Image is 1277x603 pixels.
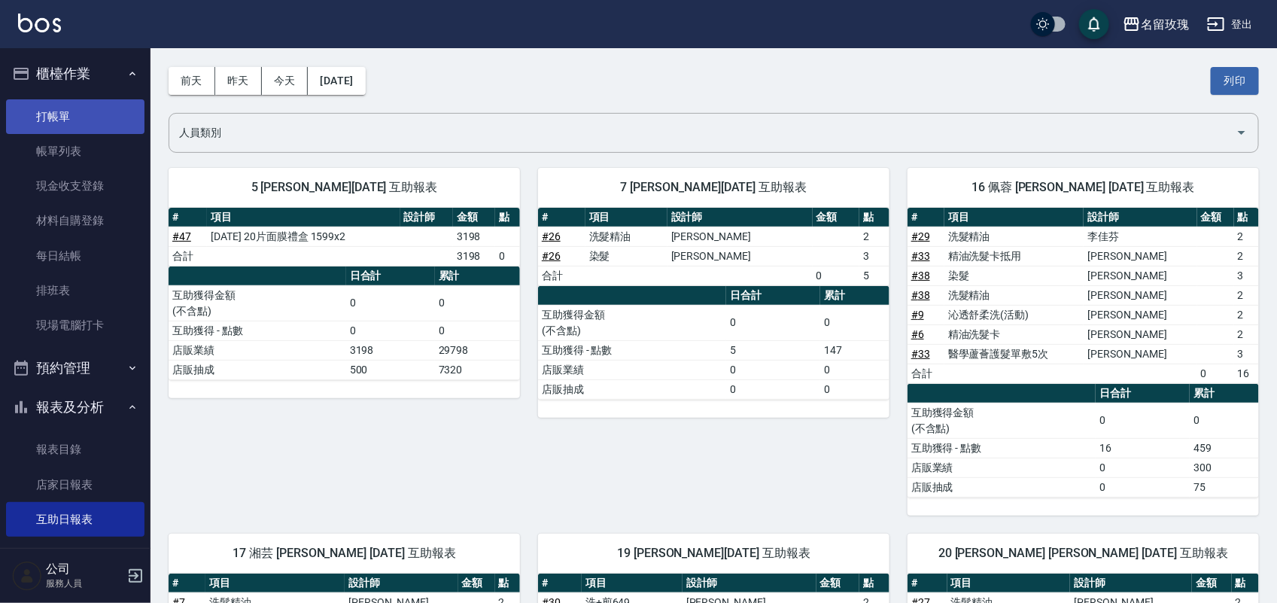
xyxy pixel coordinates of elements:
button: 名留玫瑰 [1117,9,1195,40]
span: 20 [PERSON_NAME] [PERSON_NAME] [DATE] 互助報表 [926,546,1241,561]
td: 0 [726,379,820,399]
a: 排班表 [6,273,144,308]
th: 金額 [458,574,495,593]
div: 名留玫瑰 [1141,15,1189,34]
td: 互助獲得金額 (不含點) [538,305,726,340]
a: #26 [542,250,561,262]
button: Open [1230,120,1254,145]
td: 染髮 [585,246,667,266]
span: 7 [PERSON_NAME][DATE] 互助報表 [556,180,871,195]
td: 0 [1096,458,1190,477]
td: 沁透舒柔洗(活動) [944,305,1084,324]
td: 2 [1234,227,1259,246]
th: # [169,208,207,227]
td: 0 [820,379,889,399]
td: 店販抽成 [908,477,1096,497]
td: 0 [495,246,520,266]
td: 合計 [169,246,207,266]
td: 互助獲得金額 (不含點) [908,403,1096,438]
td: [DATE] 20片面膜禮盒 1599x2 [207,227,400,246]
td: 3 [859,246,889,266]
th: # [538,574,582,593]
td: [PERSON_NAME] [1084,344,1196,364]
th: 項目 [947,574,1071,593]
td: 0 [1190,403,1259,438]
td: 3 [1234,266,1259,285]
h5: 公司 [46,562,123,577]
td: 300 [1190,458,1259,477]
td: 3198 [453,227,496,246]
td: [PERSON_NAME] [1084,266,1196,285]
th: 點 [495,208,520,227]
td: 147 [820,340,889,360]
a: #38 [911,270,930,282]
span: 19 [PERSON_NAME][DATE] 互助報表 [556,546,871,561]
a: 店家日報表 [6,467,144,502]
td: 洗髮精油 [944,227,1084,246]
td: 洗髮精油 [944,285,1084,305]
td: 2 [1234,285,1259,305]
a: #29 [911,230,930,242]
button: 預約管理 [6,349,144,388]
button: 登出 [1201,11,1259,38]
td: 29798 [435,340,520,360]
td: 店販業績 [169,340,346,360]
td: 李佳芬 [1084,227,1196,246]
td: [PERSON_NAME] [667,246,813,266]
button: 報表及分析 [6,388,144,427]
table: a dense table [169,208,520,266]
a: 互助點數明細 [6,537,144,571]
th: 項目 [205,574,345,593]
td: 0 [813,266,860,285]
td: [PERSON_NAME] [1084,246,1196,266]
a: #6 [911,328,924,340]
td: 互助獲得金額 (不含點) [169,285,346,321]
td: 5 [859,266,889,285]
th: 點 [859,208,889,227]
td: 店販抽成 [538,379,726,399]
a: #38 [911,289,930,301]
table: a dense table [538,286,889,400]
button: 昨天 [215,67,262,95]
th: 金額 [816,574,860,593]
table: a dense table [538,208,889,286]
th: 項目 [582,574,683,593]
td: 0 [435,285,520,321]
td: 5 [726,340,820,360]
td: 3198 [346,340,435,360]
td: 3 [1234,344,1259,364]
th: 設計師 [400,208,453,227]
td: [PERSON_NAME] [1084,285,1196,305]
button: 櫃檯作業 [6,54,144,93]
td: 2 [1234,246,1259,266]
th: 金額 [453,208,496,227]
th: 點 [1234,208,1259,227]
a: #33 [911,348,930,360]
td: 0 [346,285,435,321]
th: 項目 [207,208,400,227]
th: 設計師 [667,208,813,227]
button: save [1079,9,1109,39]
table: a dense table [908,208,1259,384]
a: 現金收支登錄 [6,169,144,203]
th: 累計 [435,266,520,286]
a: 現場電腦打卡 [6,308,144,343]
td: 3198 [453,246,496,266]
th: 點 [1232,574,1259,593]
th: 設計師 [345,574,458,593]
a: #26 [542,230,561,242]
td: 合計 [908,364,944,383]
button: [DATE] [308,67,365,95]
td: 0 [1096,477,1190,497]
th: # [908,574,947,593]
table: a dense table [169,266,520,380]
span: 16 佩蓉 [PERSON_NAME] [DATE] 互助報表 [926,180,1241,195]
td: 合計 [538,266,585,285]
td: 0 [435,321,520,340]
button: 今天 [262,67,309,95]
th: 累計 [820,286,889,306]
th: 日合計 [1096,384,1190,404]
td: 醫學蘆薈護髮單敷5次 [944,344,1084,364]
th: 日合計 [726,286,820,306]
td: 店販抽成 [169,360,346,379]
